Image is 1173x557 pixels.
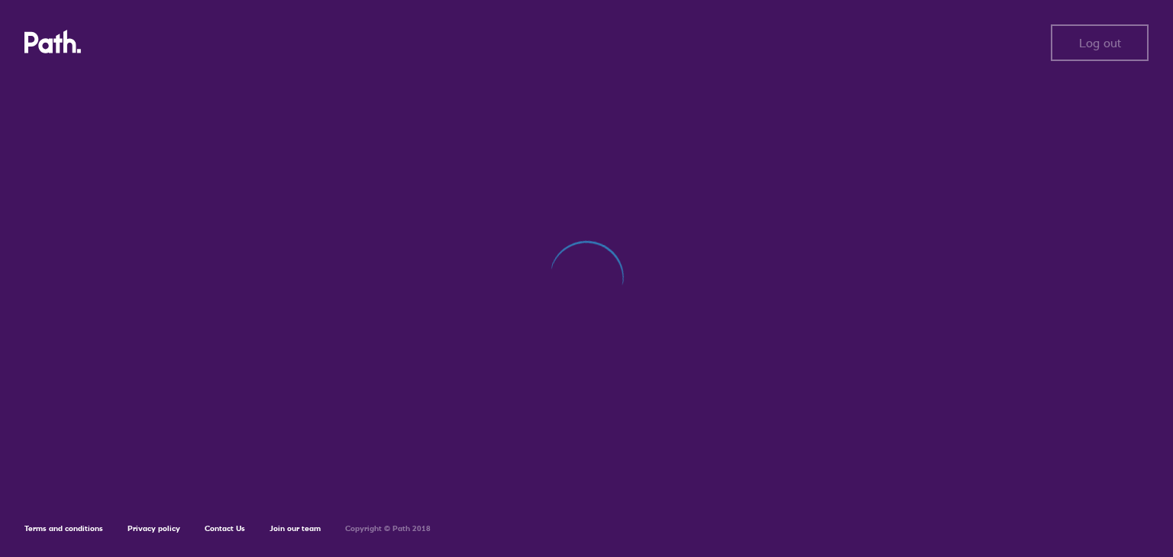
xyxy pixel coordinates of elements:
[345,524,431,533] h6: Copyright © Path 2018
[24,523,103,533] a: Terms and conditions
[205,523,245,533] a: Contact Us
[1079,36,1121,50] span: Log out
[128,523,180,533] a: Privacy policy
[1051,24,1149,61] button: Log out
[270,523,321,533] a: Join our team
